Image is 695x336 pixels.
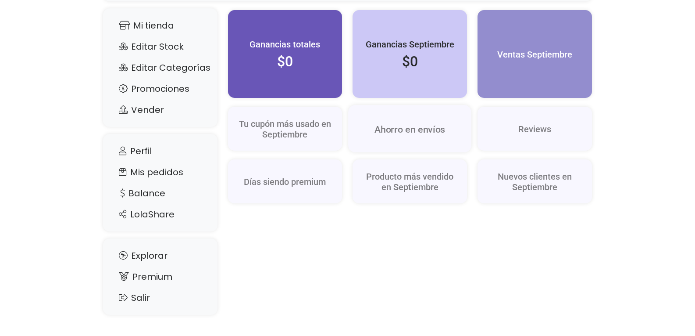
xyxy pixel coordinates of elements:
[237,177,334,187] h5: Días siendo premium
[361,53,458,70] h2: $0
[486,124,583,134] h5: Reviews
[112,38,209,55] a: Editar Stock
[112,247,209,264] a: Explorar
[237,53,334,70] h2: $0
[237,39,334,50] h5: Ganancias totales
[112,143,209,159] a: Perfil
[112,80,209,97] a: Promociones
[112,268,209,285] a: Premium
[358,124,462,135] h5: Ahorro en envíos
[361,171,458,192] h5: Producto más vendido en Septiembre
[112,17,209,34] a: Mi tienda
[486,171,583,192] h5: Nuevos clientes en Septiembre
[112,101,209,118] a: Vender
[112,185,209,202] a: Balance
[486,49,583,60] h5: Ventas Septiembre
[112,164,209,181] a: Mis pedidos
[112,59,209,76] a: Editar Categorías
[112,206,209,223] a: LolaShare
[237,119,334,140] h5: Tu cupón más usado en Septiembre
[361,39,458,50] h5: Ganancias Septiembre
[112,289,209,306] a: Salir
